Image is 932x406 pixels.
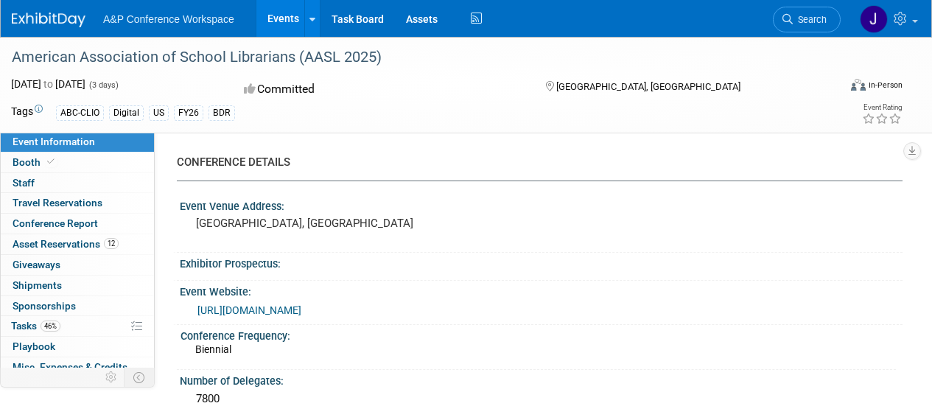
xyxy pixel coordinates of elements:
[13,340,55,352] span: Playbook
[174,105,203,121] div: FY26
[556,81,740,92] span: [GEOGRAPHIC_DATA], [GEOGRAPHIC_DATA]
[1,316,154,336] a: Tasks46%
[104,238,119,249] span: 12
[1,337,154,357] a: Playbook
[180,195,903,214] div: Event Venue Address:
[862,104,902,111] div: Event Rating
[88,80,119,90] span: (3 days)
[13,300,76,312] span: Sponsorships
[13,177,35,189] span: Staff
[1,193,154,213] a: Travel Reservations
[177,155,891,170] div: CONFERENCE DETAILS
[180,253,903,271] div: Exhibitor Prospectus:
[13,136,95,147] span: Event Information
[99,368,125,387] td: Personalize Event Tab Strip
[12,13,85,27] img: ExhibitDay
[239,77,522,102] div: Committed
[13,238,119,250] span: Asset Reservations
[109,105,144,121] div: Digital
[41,321,60,332] span: 46%
[1,255,154,275] a: Giveaways
[1,173,154,193] a: Staff
[56,105,104,121] div: ABC-CLIO
[196,217,465,230] pre: [GEOGRAPHIC_DATA], [GEOGRAPHIC_DATA]
[11,104,43,121] td: Tags
[860,5,888,33] img: Jessica Gribble
[195,343,231,355] span: Biennial
[149,105,169,121] div: US
[181,325,896,343] div: Conference Frequency:
[209,105,235,121] div: BDR
[103,13,234,25] span: A&P Conference Workspace
[47,158,55,166] i: Booth reservation complete
[13,197,102,209] span: Travel Reservations
[13,217,98,229] span: Conference Report
[13,361,127,373] span: Misc. Expenses & Credits
[1,234,154,254] a: Asset Reservations12
[1,132,154,152] a: Event Information
[1,214,154,234] a: Conference Report
[1,276,154,295] a: Shipments
[197,304,301,316] a: [URL][DOMAIN_NAME]
[772,77,903,99] div: Event Format
[13,259,60,270] span: Giveaways
[125,368,155,387] td: Toggle Event Tabs
[1,357,154,377] a: Misc. Expenses & Credits
[180,370,903,388] div: Number of Delegates:
[1,296,154,316] a: Sponsorships
[11,320,60,332] span: Tasks
[41,78,55,90] span: to
[868,80,903,91] div: In-Person
[180,281,903,299] div: Event Website:
[773,7,841,32] a: Search
[13,279,62,291] span: Shipments
[1,153,154,172] a: Booth
[13,156,57,168] span: Booth
[7,44,827,71] div: American Association of School Librarians (AASL 2025)
[11,78,85,90] span: [DATE] [DATE]
[851,79,866,91] img: Format-Inperson.png
[793,14,827,25] span: Search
